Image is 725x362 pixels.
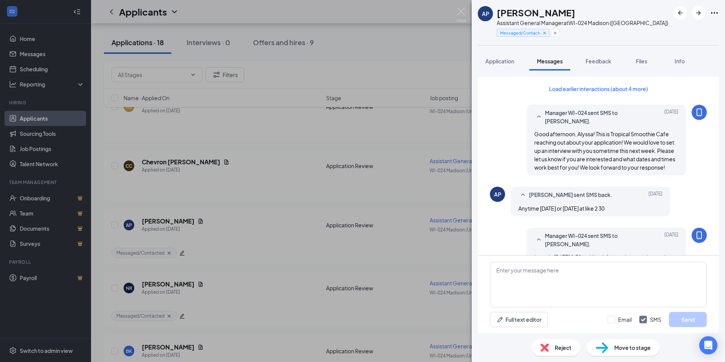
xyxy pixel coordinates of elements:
svg: Ellipses [710,8,719,17]
div: AP [482,10,489,17]
span: Manager WI-024 sent SMS to [PERSON_NAME]. [545,231,644,248]
span: Messages [537,58,563,65]
button: Send [669,312,707,327]
span: I can do [DATE] 2:30pm! I look forward to meeting you! [534,253,666,260]
button: Full text editorPen [490,312,548,327]
svg: SmallChevronUp [518,190,527,200]
span: Good afternoon, Alyssa! This is Tropical Smoothie Cafe reaching out about your application! We wo... [534,131,675,171]
svg: SmallChevronUp [534,112,543,121]
h1: [PERSON_NAME] [497,6,575,19]
div: AP [494,190,501,198]
svg: Plus [553,31,557,35]
span: [DATE] [664,109,678,125]
span: Manager WI-024 sent SMS to [PERSON_NAME]. [545,109,644,125]
svg: ArrowRight [694,8,703,17]
div: Open Intercom Messenger [699,336,717,354]
button: ArrowRight [692,6,705,20]
svg: SmallChevronUp [534,235,543,244]
button: ArrowLeftNew [673,6,687,20]
span: Feedback [585,58,611,65]
button: Plus [551,29,559,37]
svg: MobileSms [695,108,704,117]
svg: Cross [542,30,547,36]
span: Application [485,58,514,65]
span: Info [675,58,685,65]
span: Reject [555,343,571,352]
span: [PERSON_NAME] sent SMS back. [529,190,612,200]
svg: ArrowLeftNew [676,8,685,17]
button: Load earlier interactions (about 4 more) [543,83,654,95]
div: Assistant General Manager at WI-024 Madison ([GEOGRAPHIC_DATA]) [497,19,668,27]
svg: MobileSms [695,231,704,240]
span: [DATE] [648,190,662,200]
span: Files [636,58,647,65]
svg: Pen [496,316,504,323]
span: [DATE] [664,231,678,248]
span: Messaged/Contacted [500,30,540,36]
span: Anytime [DATE] or [DATE] at like 2 30 [518,205,604,212]
span: Move to stage [614,343,651,352]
